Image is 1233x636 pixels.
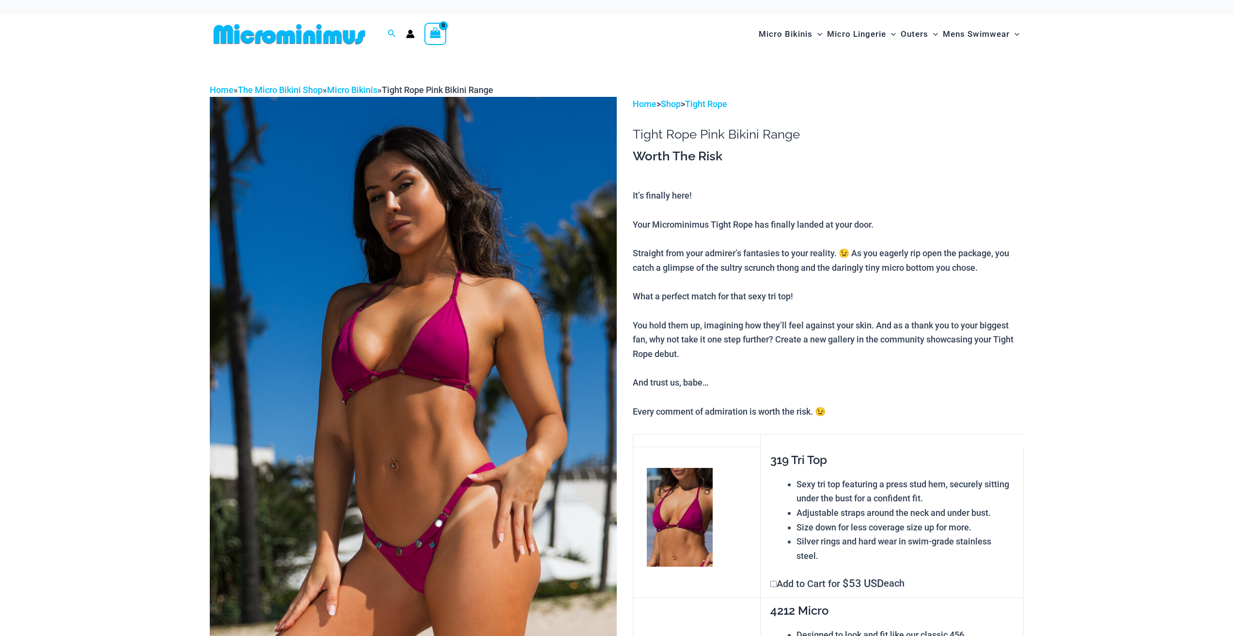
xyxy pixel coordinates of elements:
a: Micro Bikinis [327,85,377,95]
span: each [884,576,905,591]
span: Outers [901,22,928,47]
li: Size down for less coverage size up for more. [796,520,1014,535]
p: It’s finally here! Your Microminimus Tight Rope has finally landed at your door. Straight from yo... [633,188,1023,419]
span: $ [843,577,849,589]
a: Tight Rope [685,99,727,109]
a: Home [633,99,656,109]
span: Micro Lingerie [827,22,886,47]
img: MM SHOP LOGO FLAT [210,23,369,45]
a: Mens SwimwearMenu ToggleMenu Toggle [940,19,1022,49]
a: Shop [661,99,681,109]
span: Menu Toggle [1010,22,1019,47]
a: Micro BikinisMenu ToggleMenu Toggle [756,19,825,49]
h1: Tight Rope Pink Bikini Range [633,127,1023,142]
a: Search icon link [388,28,396,40]
input: Add to Cart for$53 USD each [770,581,777,587]
a: Micro LingerieMenu ToggleMenu Toggle [825,19,898,49]
span: 319 Tri Top [770,453,827,467]
span: Micro Bikinis [759,22,812,47]
span: 4212 Micro [770,604,828,618]
img: Tight Rope Pink 319 Top [647,468,713,567]
span: Menu Toggle [886,22,896,47]
a: Home [210,85,234,95]
a: View Shopping Cart, empty [424,23,447,45]
nav: Site Navigation [755,18,1024,50]
span: Tight Rope Pink Bikini Range [382,85,493,95]
span: Menu Toggle [928,22,938,47]
a: The Micro Bikini Shop [238,85,323,95]
a: OutersMenu ToggleMenu Toggle [898,19,940,49]
label: Add to Cart for [770,578,905,589]
li: Silver rings and hard wear in swim-grade stainless steel. [796,534,1014,563]
span: Mens Swimwear [943,22,1010,47]
li: Adjustable straps around the neck and under bust. [796,506,1014,520]
li: Sexy tri top featuring a press stud hem, securely sitting under the bust for a confident fit. [796,477,1014,506]
span: Menu Toggle [812,22,822,47]
span: » » » [210,85,493,95]
a: Account icon link [406,30,415,38]
span: 53 USD [843,576,884,591]
h3: Worth The Risk [633,148,1023,165]
p: > > [633,97,1023,111]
